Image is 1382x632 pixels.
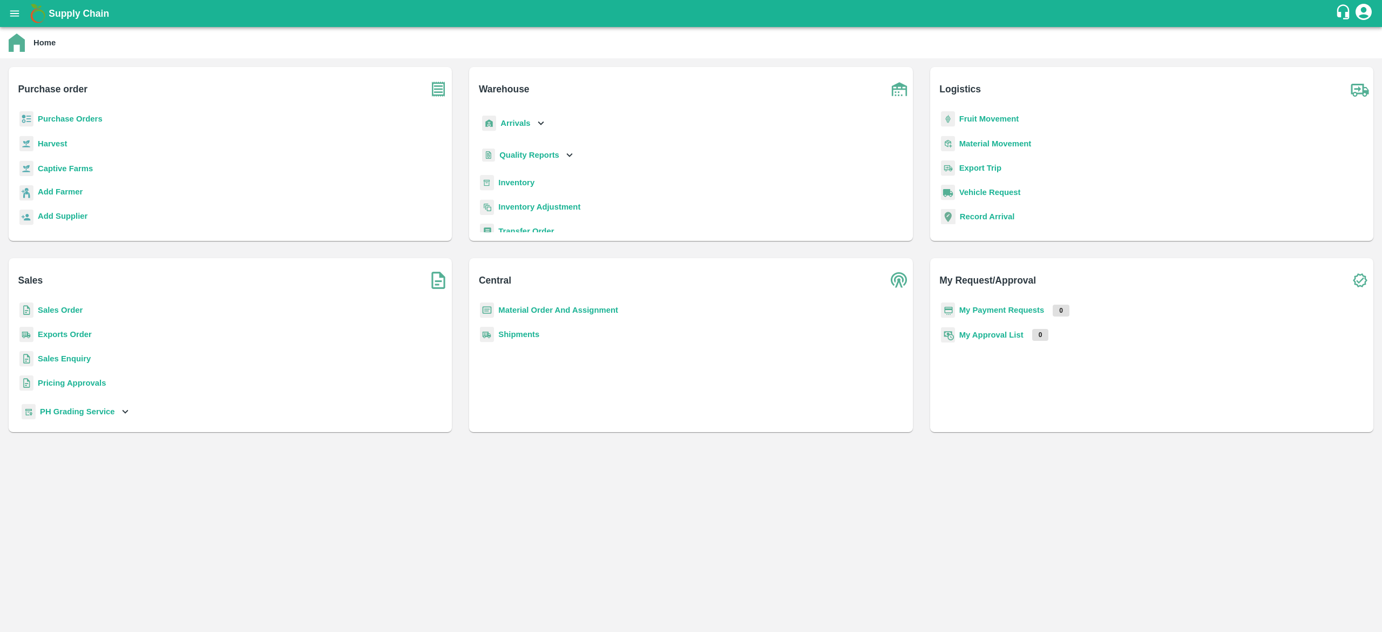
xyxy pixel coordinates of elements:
[1346,76,1373,103] img: truck
[939,82,981,97] b: Logistics
[941,327,955,343] img: approval
[19,351,33,367] img: sales
[480,224,494,239] img: whTransfer
[38,164,93,173] a: Captive Farms
[38,212,87,220] b: Add Supplier
[1053,305,1069,317] p: 0
[1354,2,1373,25] div: account of current user
[498,227,554,236] a: Transfer Order
[498,330,539,339] a: Shipments
[482,149,495,162] img: qualityReport
[960,212,1015,221] a: Record Arrival
[479,273,511,288] b: Central
[19,210,33,225] img: supplier
[19,302,33,318] img: sales
[19,111,33,127] img: reciept
[498,203,580,211] a: Inventory Adjustment
[19,375,33,391] img: sales
[886,267,913,294] img: central
[1346,267,1373,294] img: check
[19,136,33,152] img: harvest
[19,160,33,177] img: harvest
[9,33,25,52] img: home
[38,187,83,196] b: Add Farmer
[40,407,115,416] b: PH Grading Service
[49,8,109,19] b: Supply Chain
[480,111,547,136] div: Arrivals
[480,302,494,318] img: centralMaterial
[19,327,33,342] img: shipments
[27,3,49,24] img: logo
[941,111,955,127] img: fruit
[38,354,91,363] a: Sales Enquiry
[959,331,1024,339] a: My Approval List
[38,306,83,314] a: Sales Order
[479,82,530,97] b: Warehouse
[480,199,494,215] img: inventory
[19,400,131,424] div: PH Grading Service
[886,76,913,103] img: warehouse
[499,151,559,159] b: Quality Reports
[38,139,67,148] a: Harvest
[939,273,1036,288] b: My Request/Approval
[959,306,1045,314] a: My Payment Requests
[941,160,955,176] img: delivery
[1032,329,1049,341] p: 0
[959,115,1019,123] a: Fruit Movement
[941,209,956,224] img: recordArrival
[19,185,33,201] img: farmer
[941,185,955,200] img: vehicle
[38,210,87,225] a: Add Supplier
[480,327,494,342] img: shipments
[480,144,575,166] div: Quality Reports
[33,38,56,47] b: Home
[38,186,83,200] a: Add Farmer
[38,379,106,387] a: Pricing Approvals
[2,1,27,26] button: open drawer
[498,178,534,187] a: Inventory
[941,136,955,152] img: material
[18,273,43,288] b: Sales
[18,82,87,97] b: Purchase order
[959,188,1021,197] a: Vehicle Request
[959,164,1001,172] a: Export Trip
[959,139,1032,148] a: Material Movement
[941,302,955,318] img: payment
[425,76,452,103] img: purchase
[500,119,530,127] b: Arrivals
[498,306,618,314] a: Material Order And Assignment
[38,330,92,339] a: Exports Order
[482,116,496,131] img: whArrival
[49,6,1335,21] a: Supply Chain
[22,404,36,420] img: whTracker
[425,267,452,294] img: soSales
[1335,4,1354,23] div: customer-support
[480,175,494,191] img: whInventory
[38,115,103,123] a: Purchase Orders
